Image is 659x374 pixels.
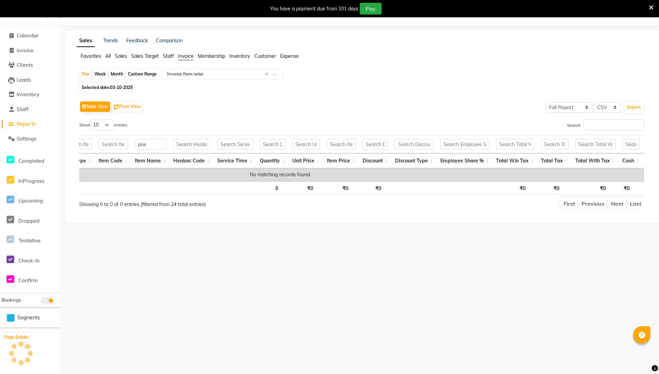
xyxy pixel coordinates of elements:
span: InProgress [18,178,44,184]
input: Search Discount Type [395,139,433,150]
th: ₹0 [352,181,385,195]
span: Invoice [17,47,34,54]
span: Customer [254,53,276,59]
span: Sales [115,53,127,59]
span: Calendar [17,32,39,39]
div: Month [109,69,125,79]
input: Search Hsn/sac Code [173,139,210,150]
span: Staff [163,53,174,59]
span: Dropped [18,217,39,224]
th: Discount: activate to sort column ascending [359,153,392,168]
th: Quantity: activate to sort column ascending [256,153,289,168]
span: Upcoming [18,197,43,204]
a: Invoice [2,47,59,55]
input: Search: [584,119,644,130]
th: ₹0 [485,181,529,195]
input: Search Discount [363,139,388,150]
span: Settings [17,135,36,142]
span: All [105,53,111,59]
div: Day [80,69,91,79]
div: You have a payment due from 101 days [270,5,358,12]
span: Reports [17,121,36,127]
th: Item Name: activate to sort column ascending [131,153,170,168]
th: ₹0 [633,181,657,195]
th: 0 [249,181,282,195]
span: Bookings [2,297,21,303]
span: Expense [280,53,299,59]
button: Export [624,101,643,113]
span: Sales Target [131,53,159,59]
a: Inventory [2,91,59,99]
a: Sales [76,35,95,47]
a: Leads [2,76,59,84]
input: Search Cash [622,139,640,150]
span: Inventory [17,91,39,98]
div: Week [93,69,108,79]
input: Search Quantity [260,139,285,150]
input: Search Item Price [327,139,356,150]
a: Calendar [2,32,59,40]
img: pivot.png [114,105,119,110]
input: Search Item Code [99,139,128,150]
th: Total With Tax: activate to sort column ascending [572,153,619,168]
th: Total Tax: activate to sort column ascending [538,153,572,168]
th: Service Time: activate to sort column ascending [214,153,256,168]
span: Confirm [18,277,38,284]
th: ₹0 [563,181,609,195]
label: Show entries [79,119,127,130]
span: Leads [17,77,31,83]
span: 03-10-2025 [110,85,133,90]
span: Inventory [229,53,250,59]
button: Table View [80,101,110,112]
th: Discount Type: activate to sort column ascending [392,153,437,168]
input: Search Total With Tax [575,139,615,150]
a: Settings [2,135,59,143]
span: Check-In [18,257,40,264]
input: Search Item Name [135,139,166,150]
th: Item Price: activate to sort column ascending [323,153,359,168]
input: Search Total Tax [541,139,568,150]
span: Tentative [18,237,40,244]
th: ₹0 [317,181,352,195]
a: Comparison [156,37,183,44]
input: Search Unit Price [292,139,320,150]
input: Search Total W/o Tax [496,139,534,150]
span: Invoice [178,53,194,59]
th: ₹0 [529,181,562,195]
div: Custom Range [126,69,158,79]
button: Pivot View [112,101,143,112]
a: Reports [2,120,59,128]
th: Employee Share %: activate to sort column ascending [437,153,493,168]
span: Segments [17,314,40,321]
th: ₹0 [609,181,633,195]
span: Clear all [265,71,271,78]
span: Staff [17,106,28,113]
th: Cash: activate to sort column ascending [619,153,643,168]
a: Feedback [126,37,148,44]
th: Total W/o Tax: activate to sort column ascending [493,153,538,168]
span: Completed [18,158,44,164]
span: Favorites [81,53,101,59]
input: Search Employee Share % [440,139,489,150]
a: Trends [103,37,118,44]
th: Unit Price: activate to sort column ascending [289,153,323,168]
button: Page Builder [2,332,31,342]
th: Item Code: activate to sort column ascending [95,153,131,168]
span: Membership [198,53,225,59]
select: Showentries [90,119,114,130]
div: Showing 0 to 0 of 0 entries (filtered from 24 total entries) [79,197,309,208]
span: Clients [17,62,33,68]
th: ₹0 [282,181,317,195]
span: Selected date: [80,83,135,92]
a: Staff [2,106,59,114]
a: Clients [2,61,59,69]
th: Hsn/sac Code: activate to sort column ascending [170,153,214,168]
input: Search Service Time [217,139,253,150]
button: Pay [360,3,382,15]
label: Search: [567,119,644,130]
